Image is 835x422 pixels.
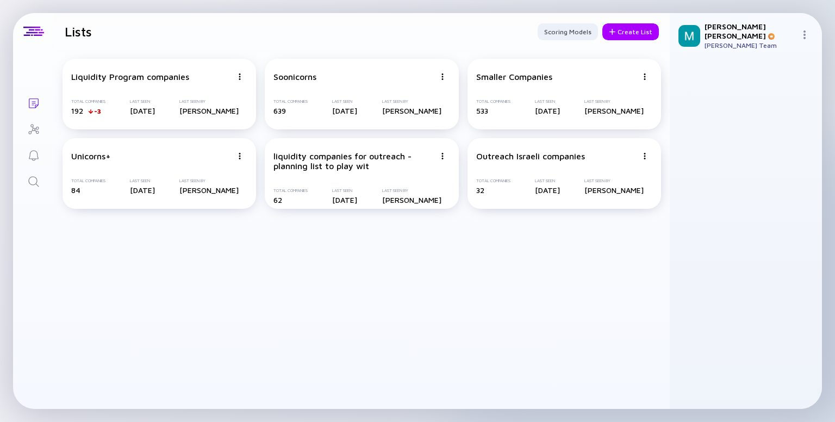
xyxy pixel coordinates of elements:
[584,185,644,195] div: [PERSON_NAME]
[476,99,510,104] div: Total Companies
[130,185,155,195] div: [DATE]
[273,188,308,193] div: Total Companies
[538,23,598,40] button: Scoring Models
[584,106,644,115] div: [PERSON_NAME]
[439,73,446,80] img: Menu
[65,24,92,39] h1: Lists
[332,195,357,204] div: [DATE]
[476,185,484,195] span: 32
[476,106,488,115] span: 533
[705,22,796,40] div: [PERSON_NAME] [PERSON_NAME]
[382,106,441,115] div: [PERSON_NAME]
[71,178,105,183] div: Total Companies
[273,151,434,171] div: liquidity companies for outreach - planning list to play wit
[641,153,648,159] img: Menu
[382,195,441,204] div: [PERSON_NAME]
[179,185,239,195] div: [PERSON_NAME]
[273,106,286,115] span: 639
[130,106,155,115] div: [DATE]
[705,41,796,49] div: [PERSON_NAME] Team
[130,99,155,104] div: Last Seen
[71,72,189,82] div: Liquidity Program companies
[535,178,560,183] div: Last Seen
[382,99,441,104] div: Last Seen By
[584,99,644,104] div: Last Seen By
[800,30,809,39] img: Menu
[71,185,80,195] span: 84
[273,99,308,104] div: Total Companies
[179,99,239,104] div: Last Seen By
[71,151,111,161] div: Unicorns+
[179,106,239,115] div: [PERSON_NAME]
[179,178,239,183] div: Last Seen By
[13,89,54,115] a: Lists
[71,99,105,104] div: Total Companies
[71,106,83,115] span: 192
[476,178,510,183] div: Total Companies
[332,106,357,115] div: [DATE]
[94,107,101,115] div: -3
[273,72,316,82] div: Soonicorns
[439,153,446,159] img: Menu
[13,115,54,141] a: Investor Map
[382,188,441,193] div: Last Seen By
[476,151,585,161] div: Outreach Israeli companies
[535,106,560,115] div: [DATE]
[273,195,282,204] span: 62
[584,178,644,183] div: Last Seen By
[332,188,357,193] div: Last Seen
[641,73,648,80] img: Menu
[236,73,243,80] img: Menu
[130,178,155,183] div: Last Seen
[602,23,659,40] button: Create List
[13,141,54,167] a: Reminders
[332,99,357,104] div: Last Seen
[535,185,560,195] div: [DATE]
[678,25,700,47] img: Mordechai Profile Picture
[535,99,560,104] div: Last Seen
[476,72,552,82] div: Smaller Companies
[13,167,54,194] a: Search
[236,153,243,159] img: Menu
